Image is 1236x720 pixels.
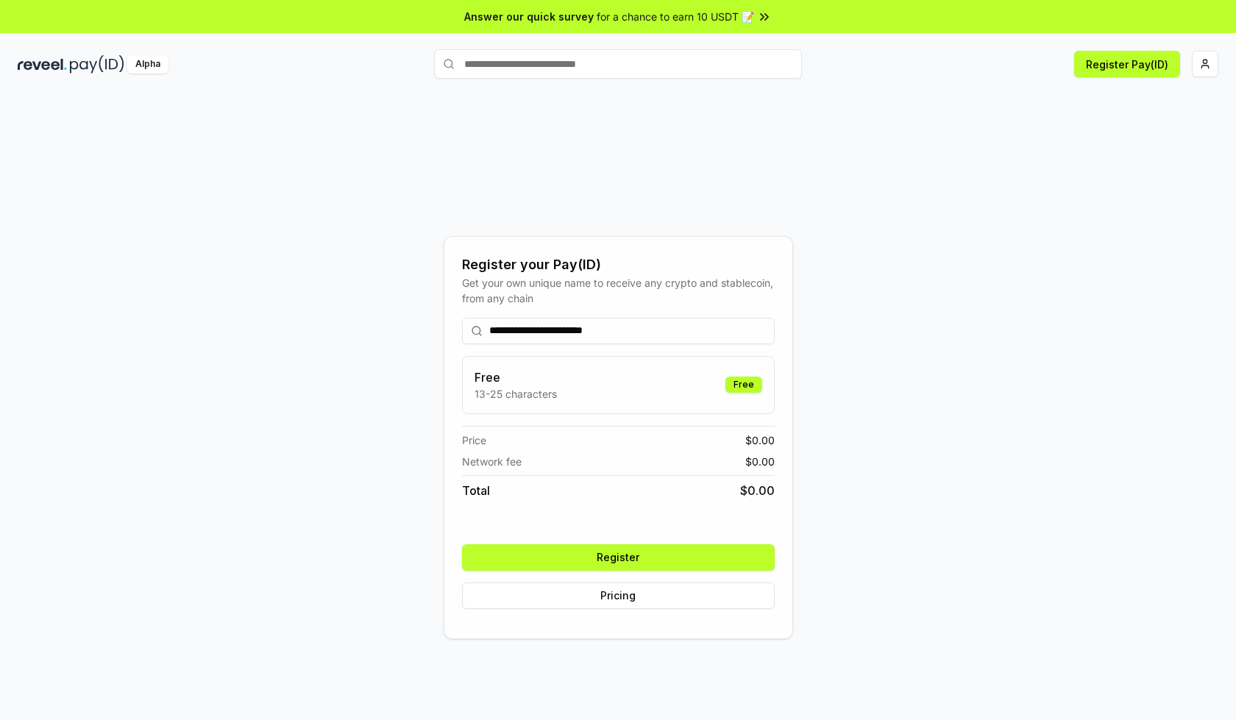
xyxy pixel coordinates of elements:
span: Answer our quick survey [464,9,594,24]
button: Register [462,544,775,571]
span: Total [462,482,490,499]
span: for a chance to earn 10 USDT 📝 [597,9,754,24]
img: reveel_dark [18,55,67,74]
span: $ 0.00 [740,482,775,499]
h3: Free [475,368,557,386]
p: 13-25 characters [475,386,557,402]
div: Free [725,377,762,393]
div: Get your own unique name to receive any crypto and stablecoin, from any chain [462,275,775,306]
button: Register Pay(ID) [1074,51,1180,77]
span: $ 0.00 [745,432,775,448]
span: Price [462,432,486,448]
button: Pricing [462,582,775,609]
img: pay_id [70,55,124,74]
span: Network fee [462,454,522,469]
div: Register your Pay(ID) [462,254,775,275]
div: Alpha [127,55,168,74]
span: $ 0.00 [745,454,775,469]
